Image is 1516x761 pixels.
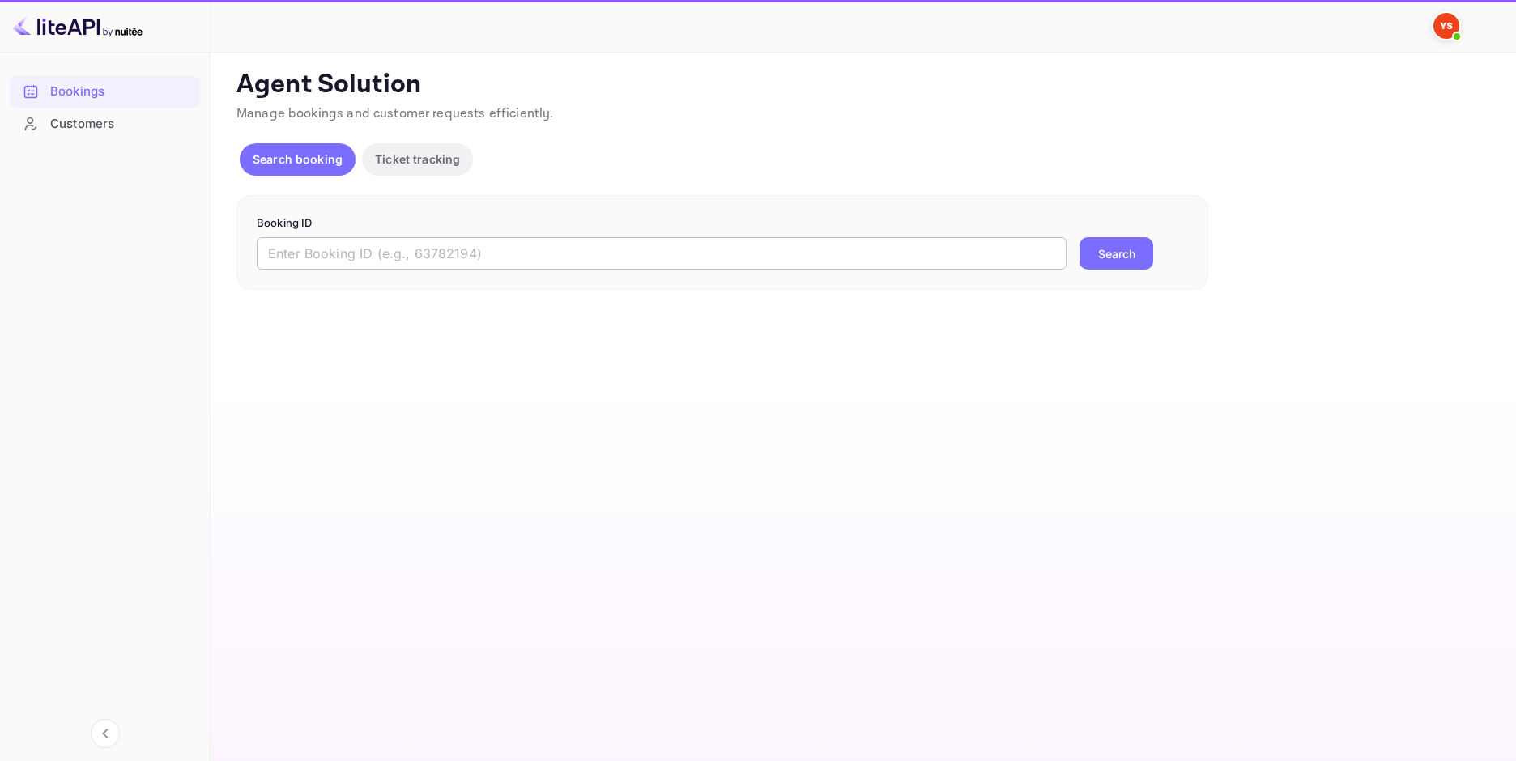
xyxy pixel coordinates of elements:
button: Search [1080,237,1153,270]
img: Yandex Support [1433,13,1459,39]
div: Bookings [50,83,192,101]
div: Customers [50,115,192,134]
a: Customers [10,108,200,138]
span: Manage bookings and customer requests efficiently. [236,105,554,122]
p: Ticket tracking [375,151,460,168]
a: Bookings [10,76,200,106]
p: Search booking [253,151,343,168]
img: LiteAPI logo [13,13,143,39]
p: Booking ID [257,215,1188,232]
button: Collapse navigation [91,719,120,748]
div: Customers [10,108,200,140]
p: Agent Solution [236,69,1487,101]
div: Bookings [10,76,200,108]
input: Enter Booking ID (e.g., 63782194) [257,237,1067,270]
